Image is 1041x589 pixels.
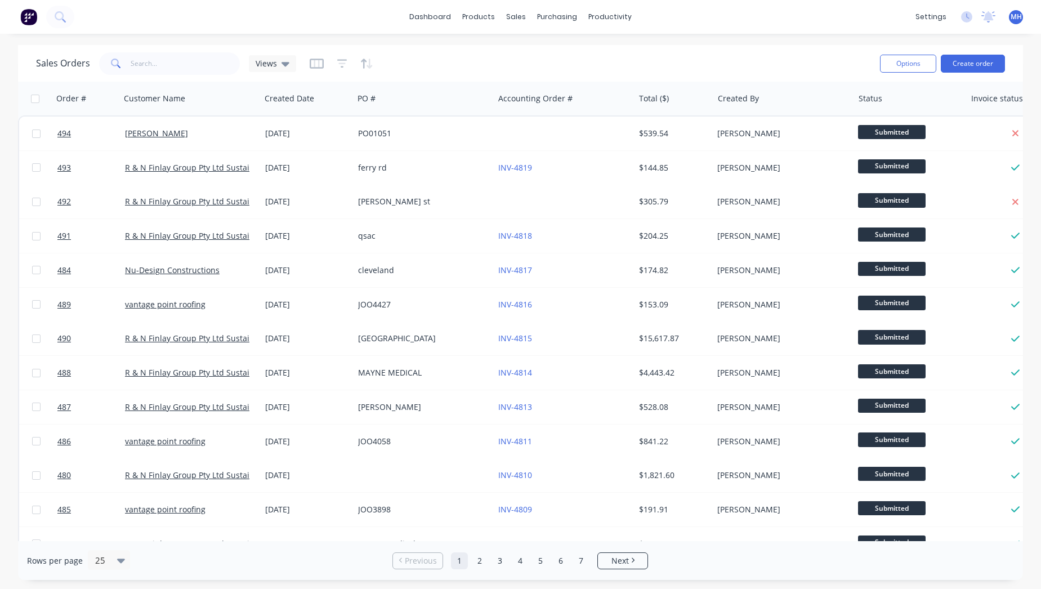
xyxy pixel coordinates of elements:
div: [PERSON_NAME] [717,470,842,481]
a: 487 [57,390,125,424]
span: MH [1011,12,1022,22]
a: 493 [57,151,125,185]
a: INV-4811 [498,436,532,447]
a: INV-4810 [498,470,532,480]
a: dashboard [404,8,457,25]
div: products [457,8,501,25]
div: [DATE] [265,367,349,378]
a: INV-4808 [498,538,532,549]
a: R & N Finlay Group Pty Ltd Sustainable Cladding [125,401,307,412]
span: 493 [57,162,71,173]
div: [DATE] [265,401,349,413]
a: 480 [57,458,125,492]
a: vantage point roofing [125,436,205,447]
span: Previous [405,555,437,566]
a: INV-4815 [498,333,532,343]
div: [PERSON_NAME] [717,367,842,378]
a: Page 6 [552,552,569,569]
div: [DATE] [265,128,349,139]
div: [PERSON_NAME] [358,401,483,413]
span: 480 [57,470,71,481]
span: 483 [57,538,71,550]
div: Total ($) [639,93,669,104]
div: Created By [718,93,759,104]
a: 488 [57,356,125,390]
div: $1,430.00 [639,538,705,550]
div: mayne medical [358,538,483,550]
span: 487 [57,401,71,413]
a: Page 3 [492,552,508,569]
div: [PERSON_NAME] [717,196,842,207]
a: [PERSON_NAME] [125,128,188,139]
button: Create order [941,55,1005,73]
img: Factory [20,8,37,25]
a: Next page [598,555,647,566]
span: Submitted [858,262,926,276]
div: Order # [56,93,86,104]
div: Accounting Order # [498,93,573,104]
span: Submitted [858,364,926,378]
div: Invoice status [971,93,1023,104]
div: [DATE] [265,504,349,515]
div: [PERSON_NAME] [717,128,842,139]
a: Page 7 [573,552,589,569]
div: settings [910,8,952,25]
a: R & N Finlay Group Pty Ltd Sustainable Cladding [125,162,307,173]
span: Submitted [858,125,926,139]
div: [DATE] [265,230,349,242]
span: Rows per page [27,555,83,566]
div: $144.85 [639,162,705,173]
div: [PERSON_NAME] [717,299,842,310]
span: 486 [57,436,71,447]
div: $15,617.87 [639,333,705,344]
div: $528.08 [639,401,705,413]
div: $305.79 [639,196,705,207]
a: INV-4809 [498,504,532,515]
span: Next [611,555,629,566]
h1: Sales Orders [36,58,90,69]
a: 484 [57,253,125,287]
div: [DATE] [265,265,349,276]
span: Submitted [858,227,926,242]
div: [PERSON_NAME] st [358,196,483,207]
a: INV-4816 [498,299,532,310]
a: vantage point roofing [125,299,205,310]
a: vantage point roofing [125,504,205,515]
div: $153.09 [639,299,705,310]
button: Options [880,55,936,73]
span: Submitted [858,330,926,344]
a: 492 [57,185,125,218]
div: qsac [358,230,483,242]
div: $841.22 [639,436,705,447]
a: R & N Finlay Group Pty Ltd Sustainable Cladding [125,230,307,241]
a: INV-4818 [498,230,532,241]
a: 490 [57,322,125,355]
div: PO01051 [358,128,483,139]
span: 494 [57,128,71,139]
span: 485 [57,504,71,515]
a: 494 [57,117,125,150]
a: 486 [57,425,125,458]
a: Page 4 [512,552,529,569]
div: [DATE] [265,538,349,550]
span: 490 [57,333,71,344]
div: PO # [358,93,376,104]
span: 491 [57,230,71,242]
a: R & N Finlay Group Pty Ltd Sustainable Cladding [125,333,307,343]
a: R & N Finlay Group Pty Ltd Sustainable Cladding [125,470,307,480]
div: ferry rd [358,162,483,173]
a: R & N Finlay Group Pty Ltd Sustainable Cladding [125,538,307,549]
a: Page 2 [471,552,488,569]
span: Submitted [858,193,926,207]
div: [DATE] [265,299,349,310]
a: Page 5 [532,552,549,569]
a: INV-4813 [498,401,532,412]
a: Page 1 is your current page [451,552,468,569]
div: [DATE] [265,162,349,173]
div: $174.82 [639,265,705,276]
div: [PERSON_NAME] [717,333,842,344]
div: productivity [583,8,637,25]
div: MAYNE MEDICAL [358,367,483,378]
div: JOO3898 [358,504,483,515]
a: R & N Finlay Group Pty Ltd Sustainable Cladding [125,196,307,207]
